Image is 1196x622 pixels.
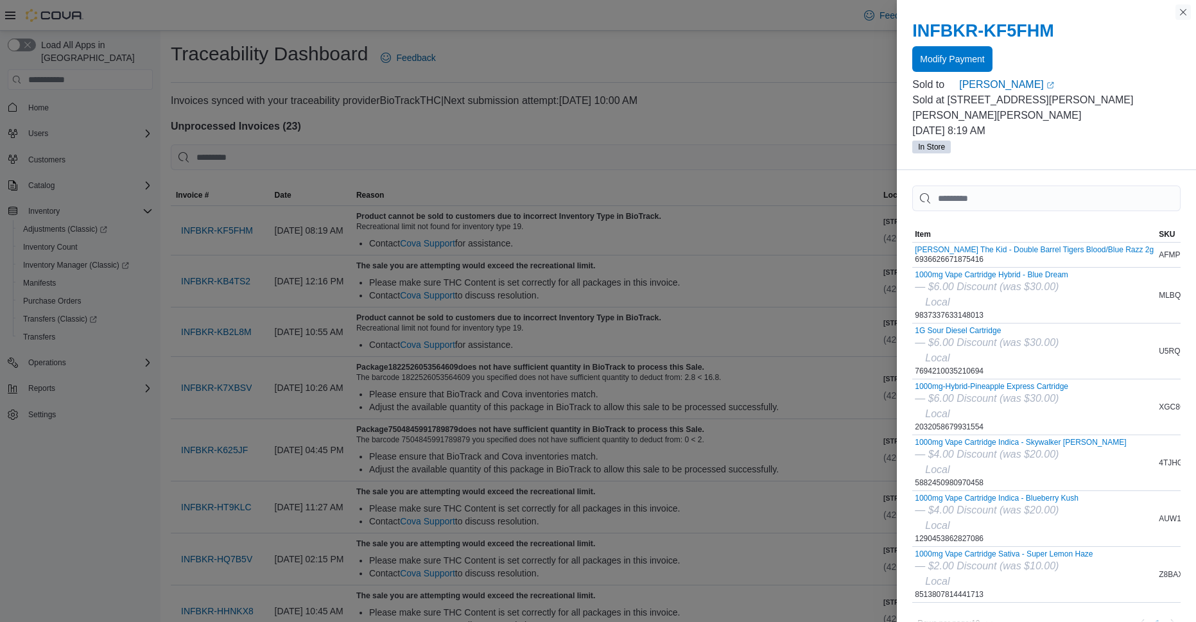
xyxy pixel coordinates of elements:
[915,382,1068,391] button: 1000mg-Hybrid-Pineapple Express Cartridge
[920,53,984,65] span: Modify Payment
[918,141,945,153] span: In Store
[915,494,1079,503] button: 1000mg Vape Cartridge Indica - Blueberry Kush
[915,503,1079,518] div: — $4.00 Discount (was $20.00)
[915,326,1059,335] button: 1G Sour Diesel Cartridge
[915,229,931,239] span: Item
[912,46,992,72] button: Modify Payment
[915,391,1068,406] div: — $6.00 Discount (was $30.00)
[912,21,1181,41] h2: INFBKR-KF5FHM
[925,408,949,419] i: Local
[912,141,951,153] span: In Store
[912,77,957,92] div: Sold to
[925,576,949,587] i: Local
[912,186,1181,211] input: This is a search bar. As you type, the results lower in the page will automatically filter.
[915,549,1093,558] button: 1000mg Vape Cartridge Sativa - Super Lemon Haze
[912,123,1181,139] p: [DATE] 8:19 AM
[1159,229,1175,239] span: SKU
[915,558,1093,574] div: — $2.00 Discount (was $10.00)
[915,438,1126,488] div: 5882450980970458
[915,335,1059,350] div: — $6.00 Discount (was $30.00)
[912,227,1156,242] button: Item
[1175,4,1191,20] button: Close this dialog
[915,326,1059,376] div: 7694210035210694
[915,447,1126,462] div: — $4.00 Discount (was $20.00)
[915,279,1068,295] div: — $6.00 Discount (was $30.00)
[912,92,1181,123] p: Sold at [STREET_ADDRESS][PERSON_NAME][PERSON_NAME][PERSON_NAME]
[915,494,1079,544] div: 1290453862827086
[915,245,1154,254] button: [PERSON_NAME] The Kid - Double Barrel Tigers Blood/Blue Razz 2g
[925,520,949,531] i: Local
[915,270,1068,320] div: 9837337633148013
[915,245,1154,264] div: 6936626671875416
[915,270,1068,279] button: 1000mg Vape Cartridge Hybrid - Blue Dream
[915,382,1068,432] div: 2032058679931554
[1046,82,1054,89] svg: External link
[925,297,949,307] i: Local
[915,438,1126,447] button: 1000mg Vape Cartridge Indica - Skywalker [PERSON_NAME]
[959,77,1181,92] a: [PERSON_NAME]External link
[915,549,1093,600] div: 8513807814441713
[925,464,949,475] i: Local
[925,352,949,363] i: Local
